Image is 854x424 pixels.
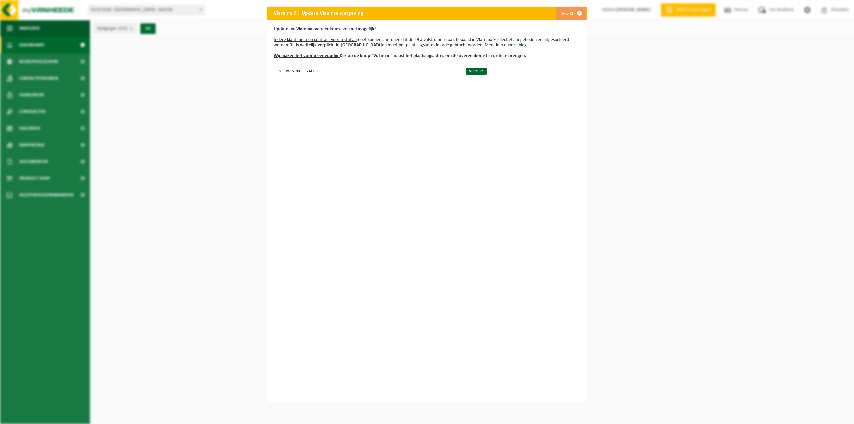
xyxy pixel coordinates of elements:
[466,68,487,75] a: Vul nu in
[274,53,340,58] u: Wij maken het voor u eenvoudig.
[274,27,376,32] b: Update uw Vlarema overeenkomst zo snel mogelijk!
[289,43,382,48] b: Dit is wettelijk verplicht in [GEOGRAPHIC_DATA]
[274,53,526,58] b: Klik op de knop "Vul nu in" naast het plaatsingsadres om de overeenkomst in orde te brengen.
[274,27,580,59] p: moet kunnen aantonen dat de 29 afvalstromen zoals bepaald in Vlarema 9 selectief aangeboden en ui...
[274,37,357,42] u: Iedere klant met een contract voor restafval
[509,43,528,48] a: onze blog.
[274,65,460,76] td: NIEUWPARKET - AALTER
[556,7,586,20] button: Skip (2)
[267,7,370,19] h2: Vlarema 9 | Update Vlaamse wetgeving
